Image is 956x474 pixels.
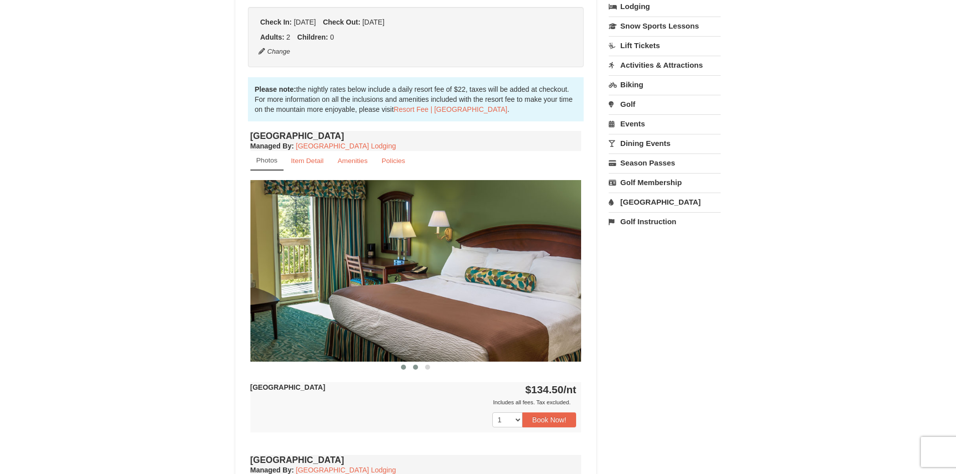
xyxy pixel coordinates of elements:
[525,384,577,395] strong: $134.50
[381,157,405,165] small: Policies
[287,33,291,41] span: 2
[375,151,412,171] a: Policies
[255,85,296,93] strong: Please note:
[250,455,582,465] h4: [GEOGRAPHIC_DATA]
[258,46,291,57] button: Change
[323,18,360,26] strong: Check Out:
[250,466,292,474] span: Managed By
[609,36,721,55] a: Lift Tickets
[260,33,285,41] strong: Adults:
[330,33,334,41] span: 0
[256,156,278,164] small: Photos
[609,173,721,192] a: Golf Membership
[250,383,326,391] strong: [GEOGRAPHIC_DATA]
[609,212,721,231] a: Golf Instruction
[296,142,396,150] a: [GEOGRAPHIC_DATA] Lodging
[250,151,284,171] a: Photos
[250,142,292,150] span: Managed By
[609,75,721,94] a: Biking
[609,134,721,152] a: Dining Events
[260,18,292,26] strong: Check In:
[291,157,324,165] small: Item Detail
[609,193,721,211] a: [GEOGRAPHIC_DATA]
[250,466,294,474] strong: :
[362,18,384,26] span: [DATE]
[564,384,577,395] span: /nt
[248,77,584,121] div: the nightly rates below include a daily resort fee of $22, taxes will be added at checkout. For m...
[609,153,721,172] a: Season Passes
[250,131,582,141] h4: [GEOGRAPHIC_DATA]
[609,56,721,74] a: Activities & Attractions
[394,105,507,113] a: Resort Fee | [GEOGRAPHIC_DATA]
[609,114,721,133] a: Events
[338,157,368,165] small: Amenities
[297,33,328,41] strong: Children:
[609,17,721,35] a: Snow Sports Lessons
[522,412,577,427] button: Book Now!
[609,95,721,113] a: Golf
[250,142,294,150] strong: :
[285,151,330,171] a: Item Detail
[294,18,316,26] span: [DATE]
[296,466,396,474] a: [GEOGRAPHIC_DATA] Lodging
[331,151,374,171] a: Amenities
[250,397,577,407] div: Includes all fees. Tax excluded.
[250,180,582,361] img: 18876286-36-6bbdb14b.jpg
